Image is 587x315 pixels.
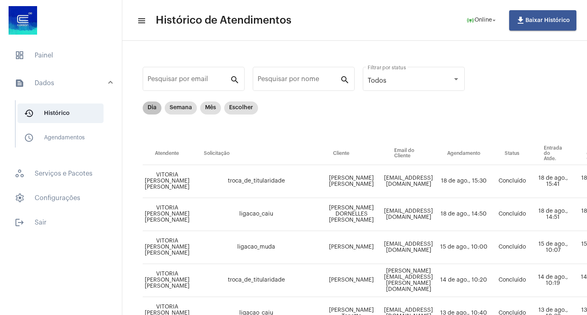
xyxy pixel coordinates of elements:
th: Agendamento [435,142,492,165]
th: Solicitação [192,142,321,165]
span: Configurações [8,188,114,208]
mat-icon: arrow_drop_down [490,17,498,24]
th: Email do Cliente [382,142,435,165]
td: 18 de ago., 14:50 [435,198,492,231]
mat-chip: Dia [143,101,161,115]
mat-icon: sidenav icon [24,133,34,143]
td: Concluído [492,231,532,264]
td: Concluído [492,165,532,198]
span: Baixar Histórico [516,18,570,23]
th: Entrada do Atde. [532,142,574,165]
td: VITORIA [PERSON_NAME] [PERSON_NAME] [143,231,192,264]
span: Histórico de Atendimentos [156,14,291,27]
td: [EMAIL_ADDRESS][DOMAIN_NAME] [382,231,435,264]
td: [PERSON_NAME] [321,231,382,264]
td: [PERSON_NAME][EMAIL_ADDRESS][PERSON_NAME][DOMAIN_NAME] [382,264,435,297]
mat-icon: search [230,75,240,84]
mat-chip: Escolher [224,101,258,115]
td: 18 de ago., 14:51 [532,198,574,231]
td: 14 de ago., 10:20 [435,264,492,297]
td: 18 de ago., 15:41 [532,165,574,198]
td: 18 de ago., 15:30 [435,165,492,198]
span: troca_de_titularidade [228,277,285,283]
span: ligacao_caiu [239,211,273,217]
mat-icon: online_prediction [466,16,474,24]
td: [PERSON_NAME] [321,264,382,297]
td: 15 de ago., 10:00 [435,231,492,264]
td: VITORIA [PERSON_NAME] [PERSON_NAME] [143,264,192,297]
mat-icon: sidenav icon [15,218,24,227]
mat-icon: sidenav icon [137,16,145,26]
td: 15 de ago., 10:07 [532,231,574,264]
td: VITORIA [PERSON_NAME] [PERSON_NAME] [143,198,192,231]
span: sidenav icon [15,193,24,203]
td: 14 de ago., 10:19 [532,264,574,297]
td: [PERSON_NAME] DORNELLES [PERSON_NAME] [321,198,382,231]
button: Baixar Histórico [509,10,576,31]
mat-chip: Mês [200,101,221,115]
span: ligacao_muda [237,244,275,250]
div: sidenav iconDados [5,96,122,159]
span: Agendamentos [18,128,104,148]
mat-icon: sidenav icon [15,78,24,88]
th: Status [492,142,532,165]
td: [PERSON_NAME] [PERSON_NAME] [321,165,382,198]
td: [EMAIL_ADDRESS][DOMAIN_NAME] [382,165,435,198]
span: troca_de_titularidade [228,178,285,184]
span: sidenav icon [15,51,24,60]
mat-icon: file_download [516,15,525,25]
td: [EMAIL_ADDRESS][DOMAIN_NAME] [382,198,435,231]
th: Atendente [143,142,192,165]
input: Pesquisar por email [148,77,230,84]
th: Cliente [321,142,382,165]
td: Concluído [492,264,532,297]
span: Todos [368,77,386,84]
input: Pesquisar por nome [258,77,340,84]
span: sidenav icon [15,169,24,178]
td: VITORIA [PERSON_NAME] [PERSON_NAME] [143,165,192,198]
span: Histórico [18,104,104,123]
span: Sair [8,213,114,232]
mat-chip: Semana [165,101,197,115]
mat-panel-title: Dados [15,78,109,88]
td: Concluído [492,198,532,231]
span: Serviços e Pacotes [8,164,114,183]
span: Painel [8,46,114,65]
mat-expansion-panel-header: sidenav iconDados [5,70,122,96]
span: Online [474,18,492,23]
button: Online [461,12,503,29]
mat-icon: sidenav icon [24,108,34,118]
mat-icon: search [340,75,350,84]
img: d4669ae0-8c07-2337-4f67-34b0df7f5ae4.jpeg [7,4,39,37]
